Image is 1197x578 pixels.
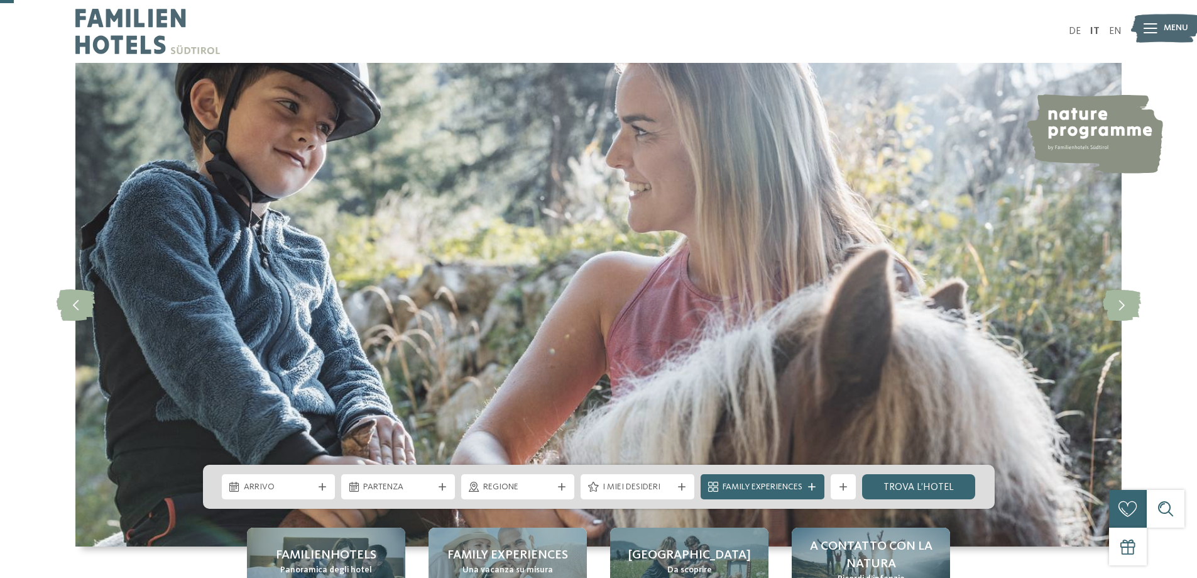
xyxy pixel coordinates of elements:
span: Family experiences [447,547,568,564]
span: Arrivo [244,481,314,494]
a: DE [1069,26,1081,36]
span: [GEOGRAPHIC_DATA] [628,547,751,564]
span: Familienhotels [276,547,376,564]
span: Panoramica degli hotel [280,564,372,577]
span: Regione [483,481,553,494]
a: EN [1109,26,1122,36]
span: I miei desideri [603,481,672,494]
span: Family Experiences [723,481,802,494]
span: Menu [1164,22,1188,35]
span: Una vacanza su misura [462,564,553,577]
img: nature programme by Familienhotels Südtirol [1025,94,1163,174]
img: Family hotel Alto Adige: the happy family places! [75,63,1122,547]
span: Da scoprire [667,564,712,577]
span: Partenza [363,481,433,494]
a: trova l’hotel [862,474,976,499]
a: IT [1090,26,1100,36]
span: A contatto con la natura [804,538,937,573]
